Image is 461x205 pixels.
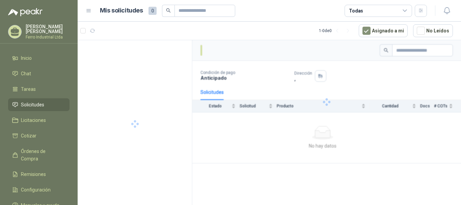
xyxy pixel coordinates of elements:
[21,117,46,124] span: Licitaciones
[8,8,43,16] img: Logo peakr
[8,52,70,65] a: Inicio
[21,148,63,162] span: Órdenes de Compra
[21,171,46,178] span: Remisiones
[8,183,70,196] a: Configuración
[21,54,32,62] span: Inicio
[21,101,44,108] span: Solicitudes
[21,70,31,77] span: Chat
[349,7,363,15] div: Todas
[8,168,70,181] a: Remisiones
[21,132,36,139] span: Cotizar
[21,85,36,93] span: Tareas
[319,25,353,36] div: 1 - 0 de 0
[8,83,70,96] a: Tareas
[26,24,70,34] p: [PERSON_NAME] [PERSON_NAME]
[21,186,51,194] span: Configuración
[8,67,70,80] a: Chat
[413,24,453,37] button: No Leídos
[26,35,70,39] p: Ferro Industrial Ltda
[8,129,70,142] a: Cotizar
[8,98,70,111] a: Solicitudes
[8,114,70,127] a: Licitaciones
[8,145,70,165] a: Órdenes de Compra
[148,7,157,15] span: 0
[166,8,171,13] span: search
[359,24,408,37] button: Asignado a mi
[100,6,143,16] h1: Mis solicitudes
